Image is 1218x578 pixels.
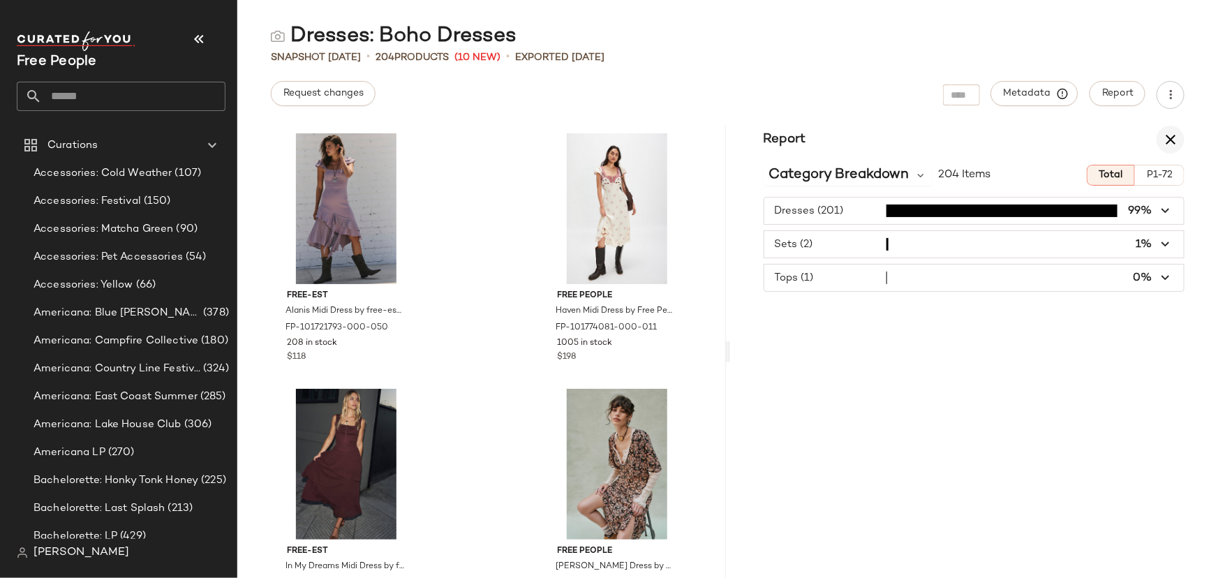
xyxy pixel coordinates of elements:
[506,49,510,66] span: •
[47,138,98,154] span: Curations
[556,561,675,573] span: [PERSON_NAME] Dress by Free People in Black, Size: XS
[183,249,207,265] span: (54)
[764,265,1184,291] button: Tops (1)0%
[34,165,172,181] span: Accessories: Cold Weather
[181,417,212,433] span: (306)
[172,165,202,181] span: (107)
[764,198,1184,224] button: Dresses (201)99%
[34,417,181,433] span: Americana: Lake House Club
[283,88,364,99] span: Request changes
[17,54,97,69] span: Current Company Name
[34,389,198,405] span: Americana: East Coast Summer
[34,277,133,293] span: Accessories: Yellow
[287,337,337,350] span: 208 in stock
[285,322,388,334] span: FP-101721793-000-050
[938,167,990,184] span: 204 Items
[558,351,577,364] span: $198
[200,361,229,377] span: (324)
[200,305,229,321] span: (378)
[991,81,1078,106] button: Metadata
[117,528,146,544] span: (429)
[1003,87,1067,100] span: Metadata
[556,322,658,334] span: FP-101774081-000-011
[271,81,376,106] button: Request changes
[276,389,417,540] img: 90780974_020_a
[376,52,394,63] span: 204
[198,473,226,489] span: (225)
[133,277,156,293] span: (66)
[558,337,613,350] span: 1005 in stock
[1135,165,1184,186] button: P1-72
[515,50,604,65] p: Exported [DATE]
[276,133,417,284] img: 101721793_050_a
[271,50,361,65] span: Snapshot [DATE]
[198,333,228,349] span: (180)
[34,445,105,461] span: Americana LP
[165,501,193,517] span: (213)
[34,544,129,561] span: [PERSON_NAME]
[558,545,676,558] span: Free People
[141,193,171,209] span: (150)
[1101,88,1134,99] span: Report
[34,193,141,209] span: Accessories: Festival
[34,305,200,321] span: Americana: Blue [PERSON_NAME] Baby
[558,290,676,302] span: Free People
[105,445,135,461] span: (270)
[1146,170,1173,181] span: P1-72
[34,333,198,349] span: Americana: Campfire Collective
[34,501,165,517] span: Bachelorette: Last Splash
[287,545,406,558] span: free-est
[1087,165,1135,186] button: Total
[769,165,909,186] span: Category Breakdown
[764,231,1184,258] button: Sets (2)1%
[454,50,500,65] span: (10 New)
[285,561,404,573] span: In My Dreams Midi Dress by free-est at Free People in Brown, Size: S
[376,50,449,65] div: Products
[287,351,306,364] span: $118
[1099,170,1123,181] span: Total
[730,130,840,149] h3: Report
[17,547,28,558] img: svg%3e
[271,22,517,50] div: Dresses: Boho Dresses
[34,249,183,265] span: Accessories: Pet Accessories
[17,31,135,51] img: cfy_white_logo.C9jOOHJF.svg
[285,305,404,318] span: Alanis Midi Dress by free-est at Free People in Purple, Size: M
[1090,81,1145,106] button: Report
[34,361,200,377] span: Americana: Country Line Festival
[34,221,174,237] span: Accessories: Matcha Green
[556,305,675,318] span: Haven Midi Dress by Free People in White, Size: S
[34,528,117,544] span: Bachelorette: LP
[271,29,285,43] img: svg%3e
[34,473,198,489] span: Bachelorette: Honky Tonk Honey
[547,133,688,284] img: 101774081_011_d
[547,389,688,540] img: 101508125_001_0
[174,221,198,237] span: (90)
[198,389,226,405] span: (285)
[287,290,406,302] span: free-est
[366,49,370,66] span: •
